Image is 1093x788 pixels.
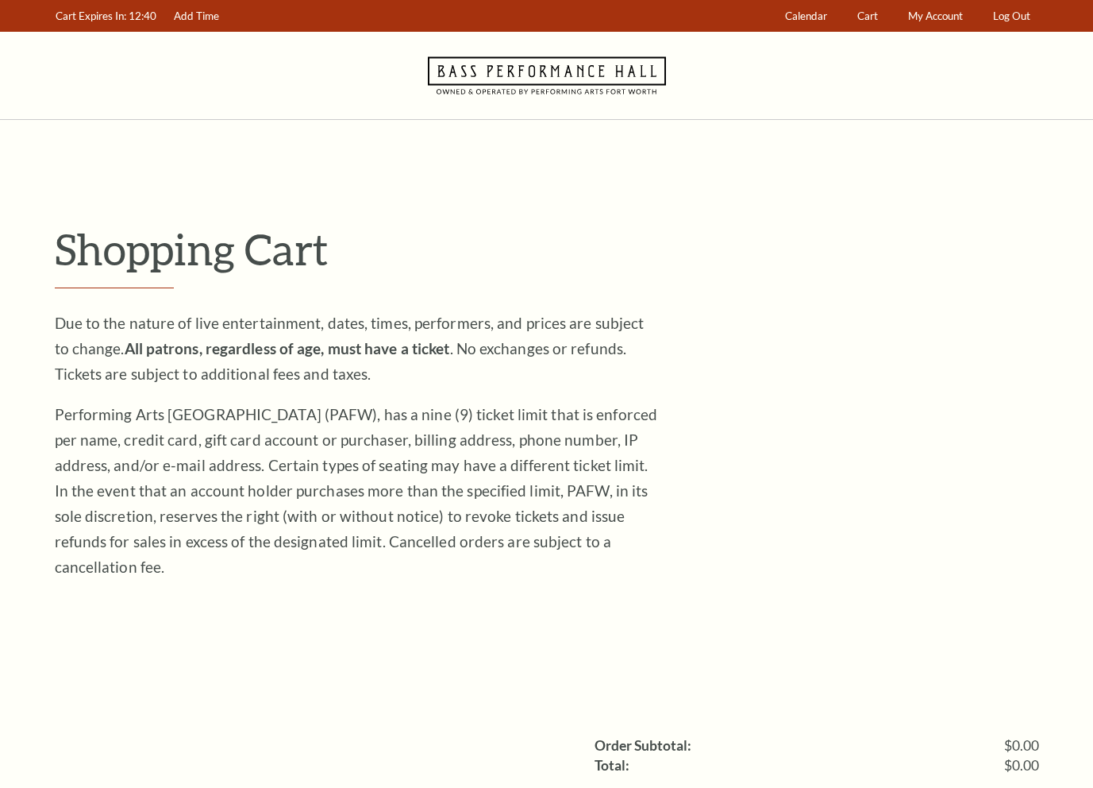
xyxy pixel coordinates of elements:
[849,1,885,32] a: Cart
[900,1,970,32] a: My Account
[55,314,645,383] span: Due to the nature of live entertainment, dates, times, performers, and prices are subject to chan...
[908,10,963,22] span: My Account
[777,1,834,32] a: Calendar
[595,739,691,753] label: Order Subtotal:
[55,223,1039,275] p: Shopping Cart
[55,402,658,580] p: Performing Arts [GEOGRAPHIC_DATA] (PAFW), has a nine (9) ticket limit that is enforced per name, ...
[985,1,1037,32] a: Log Out
[56,10,126,22] span: Cart Expires In:
[1004,739,1039,753] span: $0.00
[857,10,878,22] span: Cart
[595,759,629,773] label: Total:
[125,339,450,357] strong: All patrons, regardless of age, must have a ticket
[166,1,226,32] a: Add Time
[785,10,827,22] span: Calendar
[129,10,156,22] span: 12:40
[1004,759,1039,773] span: $0.00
